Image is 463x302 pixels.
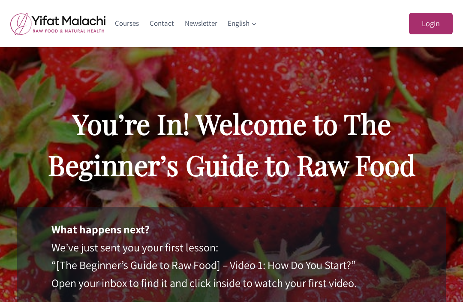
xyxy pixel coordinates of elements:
a: Newsletter [179,13,222,34]
a: Contact [144,13,180,34]
strong: What happens next? [51,222,150,236]
a: Courses [110,13,144,34]
h2: You’re In! Welcome to The Beginner’s Guide to Raw Food [17,103,446,185]
a: English [222,13,262,34]
span: English [228,18,257,29]
img: yifat_logo41_en.png [10,12,105,35]
a: Login [409,13,453,35]
nav: Primary Navigation [110,13,262,34]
